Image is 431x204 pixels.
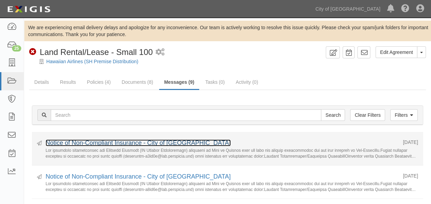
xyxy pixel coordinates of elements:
i: Help Center - Complianz [401,5,409,13]
i: 1 scheduled workflow [156,49,165,56]
div: Land Rental/Lease - Small 100 [29,46,153,58]
small: Lor ipsumdolo sitametconsec adi Elitsedd Eiusmodt (IN Utlabor Etdoloremagn) aliquaeni ad Mini ve ... [46,148,418,158]
div: Notice of Non-Compliant Insurance - City of Phoenix [46,172,398,181]
img: logo-5460c22ac91f19d4615b14bd174203de0afe785f0fc80cf4dbbc73dc1793850b.png [5,3,52,15]
a: Notice of Non-Compliant Insurance - City of [GEOGRAPHIC_DATA] [46,173,231,180]
a: Documents (8) [117,75,158,89]
span: Land Rental/Lease - Small 100 [40,47,153,57]
div: Notice of Non-Compliant Insurance - City of Phoenix [46,139,398,148]
i: Sent [37,141,42,146]
a: Clear Filters [350,109,385,121]
small: Lor ipsumdolo sitametconsec adi Elitsedd Eiusmodt (IN Utlabor Etdoloremagn) aliquaeni ad Mini ve ... [46,181,418,192]
div: We are experiencing email delivery delays and apologize for any inconvenience. Our team is active... [24,24,431,38]
i: Sent [37,175,42,180]
div: [DATE] [403,139,418,146]
i: Non-Compliant [29,48,36,56]
div: 25 [12,45,21,52]
a: Notice of Non-Compliant Insurance - City of [GEOGRAPHIC_DATA] [46,139,231,146]
a: Hawaiian Airlines (SH Premise Distribution) [46,59,138,64]
a: City of [GEOGRAPHIC_DATA] [312,2,384,16]
a: Messages (9) [159,75,200,90]
a: Results [55,75,81,89]
a: Tasks (0) [200,75,230,89]
input: Search [321,109,345,121]
div: [DATE] [403,172,418,179]
input: Search [51,109,321,121]
a: Policies (4) [82,75,116,89]
a: Filters [390,109,418,121]
a: Edit Agreement [375,46,417,58]
a: Details [29,75,54,89]
a: Activity (0) [230,75,263,89]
